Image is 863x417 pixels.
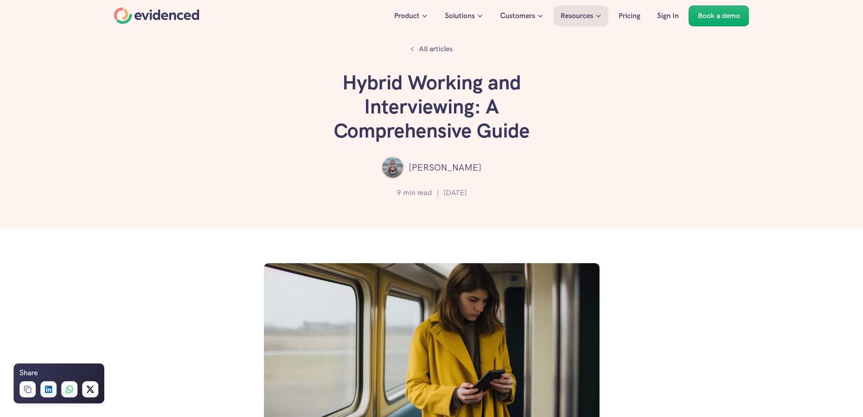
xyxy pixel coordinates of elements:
[650,5,686,26] a: Sign In
[612,5,647,26] a: Pricing
[20,367,38,379] h6: Share
[444,187,467,199] p: [DATE]
[500,10,535,22] p: Customers
[397,187,401,199] p: 9
[619,10,640,22] p: Pricing
[114,8,200,24] a: Home
[419,43,453,55] p: All articles
[689,5,749,26] a: Book a demo
[561,10,593,22] p: Resources
[445,10,475,22] p: Solutions
[698,10,740,22] p: Book a demo
[403,187,432,199] p: min read
[657,10,679,22] p: Sign In
[381,156,404,179] img: ""
[409,160,482,175] p: [PERSON_NAME]
[405,41,458,57] a: All articles
[437,187,439,199] p: |
[394,10,419,22] p: Product
[296,71,568,142] h1: Hybrid Working and Interviewing: A Comprehensive Guide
